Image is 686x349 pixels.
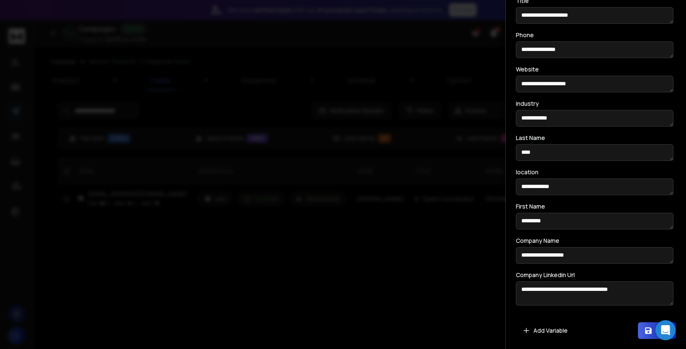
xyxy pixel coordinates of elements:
[638,322,676,339] button: Save
[516,32,534,38] label: Phone
[516,101,539,107] label: industry
[516,135,545,141] label: Last Name
[655,320,676,340] div: Open Intercom Messenger
[516,66,539,72] label: Website
[516,169,538,175] label: location
[516,272,575,278] label: Company Linkedin Url
[516,322,574,339] button: Add Variable
[516,204,545,209] label: First Name
[516,238,559,244] label: Company Name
